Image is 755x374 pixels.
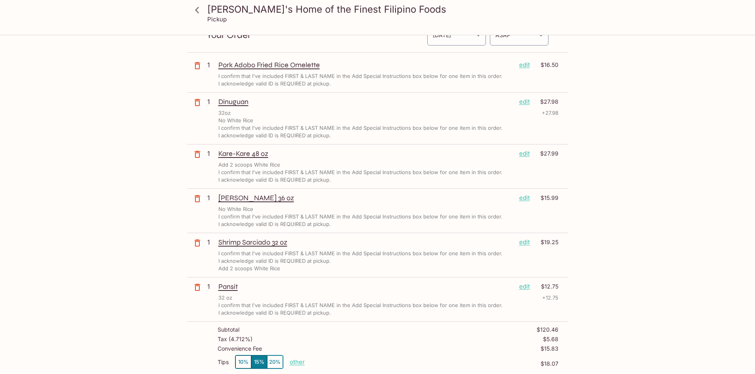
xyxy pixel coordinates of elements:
[218,61,513,69] p: Pork Adobo Fried Rice Omelette
[207,238,215,247] p: 1
[542,294,558,302] p: + 12.75
[519,238,530,247] p: edit
[207,282,215,291] p: 1
[218,213,503,220] p: I confirm that I've included FIRST & LAST NAME in the Add Special Instructions box below for one ...
[535,238,558,247] p: $19.25
[218,294,232,302] p: 32 oz
[218,282,513,291] p: Pansit
[535,97,558,106] p: $27.98
[207,97,215,106] p: 1
[207,61,215,69] p: 1
[543,336,558,342] p: $5.68
[218,194,513,202] p: [PERSON_NAME] 36 oz
[519,194,530,202] p: edit
[218,309,331,317] p: I acknowledge valid ID is REQUIRED at pickup.
[207,194,215,202] p: 1
[218,80,331,87] p: I acknowledge valid ID is REQUIRED at pickup.
[218,359,229,365] p: Tips
[535,149,558,158] p: $27.99
[535,194,558,202] p: $15.99
[218,327,239,333] p: Subtotal
[218,97,513,106] p: Dinuguan
[218,220,331,228] p: I acknowledge valid ID is REQUIRED at pickup.
[267,355,283,368] button: 20%
[290,358,305,366] button: other
[535,282,558,291] p: $12.75
[218,205,253,213] p: No White Rice
[218,238,513,247] p: Shrimp Sarciado 32 oz
[218,124,503,132] p: I confirm that I've included FIRST & LAST NAME in the Add Special Instructions box below for one ...
[218,302,503,309] p: I confirm that I've included FIRST & LAST NAME in the Add Special Instructions box below for one ...
[218,336,252,342] p: Tax ( 4.712% )
[519,282,530,291] p: edit
[207,149,215,158] p: 1
[218,132,331,139] p: I acknowledge valid ID is REQUIRED at pickup.
[206,31,427,39] p: Your Order
[218,257,331,265] p: I acknowledge valid ID is REQUIRED at pickup.
[218,149,513,158] p: Kare-Kare 48 oz
[541,346,558,352] p: $15.83
[542,109,558,117] p: + 27.98
[218,169,503,176] p: I confirm that I've included FIRST & LAST NAME in the Add Special Instructions box below for one ...
[218,161,280,169] p: Add 2 scoops White Rice
[537,327,558,333] p: $120.46
[207,3,562,15] h3: [PERSON_NAME]'s Home of the Finest Filipino Foods
[519,149,530,158] p: edit
[251,355,267,368] button: 15%
[218,265,280,272] p: Add 2 scoops White Rice
[519,61,530,69] p: edit
[218,109,231,117] p: 32oz
[235,355,251,368] button: 10%
[207,15,227,23] p: Pickup
[218,117,253,124] p: No White Rice
[218,346,262,352] p: Convenience Fee
[305,361,558,367] p: $18.07
[218,176,331,184] p: I acknowledge valid ID is REQUIRED at pickup.
[519,97,530,106] p: edit
[535,61,558,69] p: $16.50
[218,250,503,257] p: I confirm that I've included FIRST & LAST NAME in the Add Special Instructions box below for one ...
[218,72,503,80] p: I confirm that I've included FIRST & LAST NAME in the Add Special Instructions box below for one ...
